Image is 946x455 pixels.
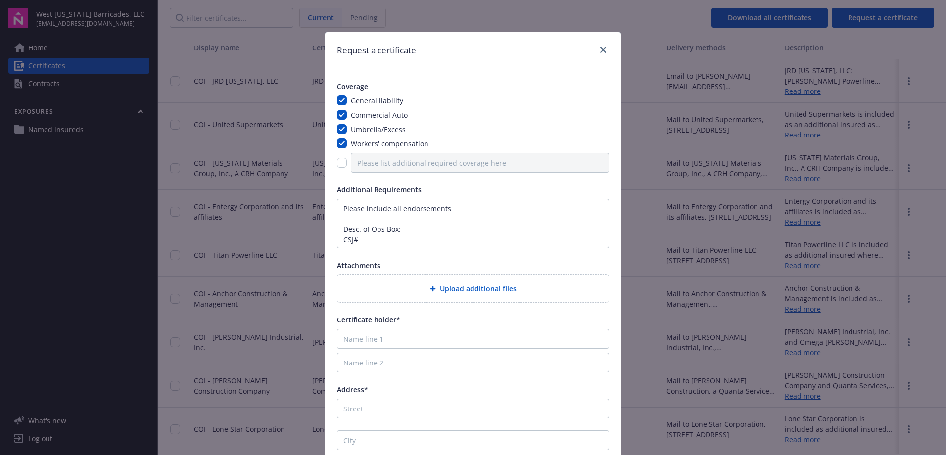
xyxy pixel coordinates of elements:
[337,82,368,91] span: Coverage
[351,96,403,105] span: General liability
[337,274,609,303] div: Upload additional files
[351,139,428,148] span: Workers' compensation
[337,399,609,418] input: Street
[351,110,408,120] span: Commercial Auto
[440,283,517,294] span: Upload additional files
[597,44,609,56] a: close
[337,353,609,372] input: Name line 2
[337,315,400,324] span: Certificate holder*
[337,430,609,450] input: City
[337,44,416,57] h1: Request a certificate
[337,329,609,349] input: Name line 1
[351,125,406,134] span: Umbrella/Excess
[337,385,368,394] span: Address*
[337,199,609,248] textarea: Please include all endorsements Desc. of Ops Box: CSJ#
[351,153,609,173] input: Please list additional required coverage here
[337,261,380,270] span: Attachments
[337,185,422,194] span: Additional Requirements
